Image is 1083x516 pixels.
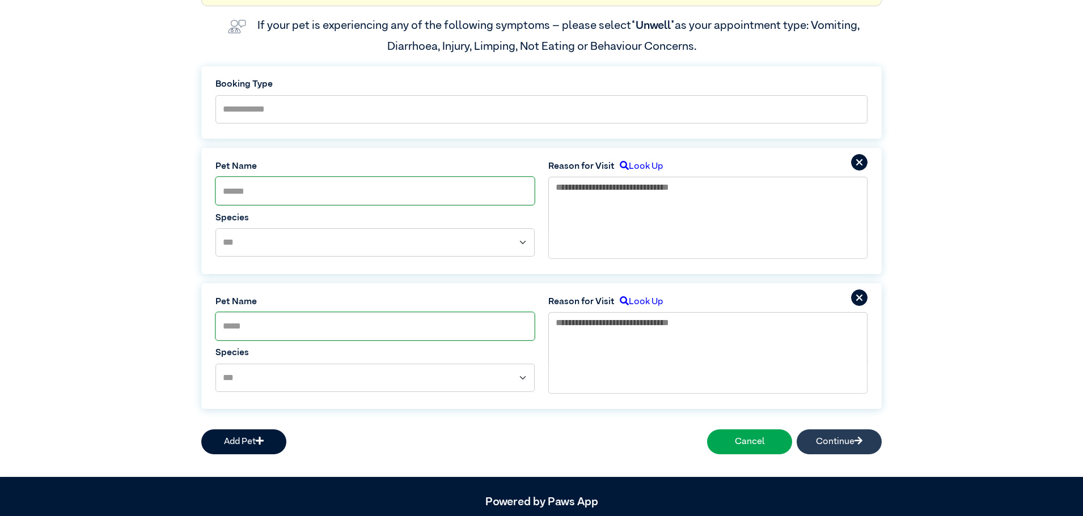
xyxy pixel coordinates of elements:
label: Species [215,211,535,225]
button: Cancel [707,429,792,454]
label: Pet Name [215,160,535,173]
label: Look Up [615,160,663,173]
button: Continue [797,429,882,454]
span: “Unwell” [631,20,675,31]
label: Reason for Visit [548,295,615,309]
img: vet [223,15,251,38]
h5: Powered by Paws App [201,495,882,509]
label: Species [215,346,535,360]
label: Look Up [615,295,663,309]
button: Add Pet [201,429,286,454]
label: If your pet is experiencing any of the following symptoms – please select as your appointment typ... [257,20,862,52]
label: Reason for Visit [548,160,615,173]
label: Booking Type [215,78,868,91]
label: Pet Name [215,295,535,309]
